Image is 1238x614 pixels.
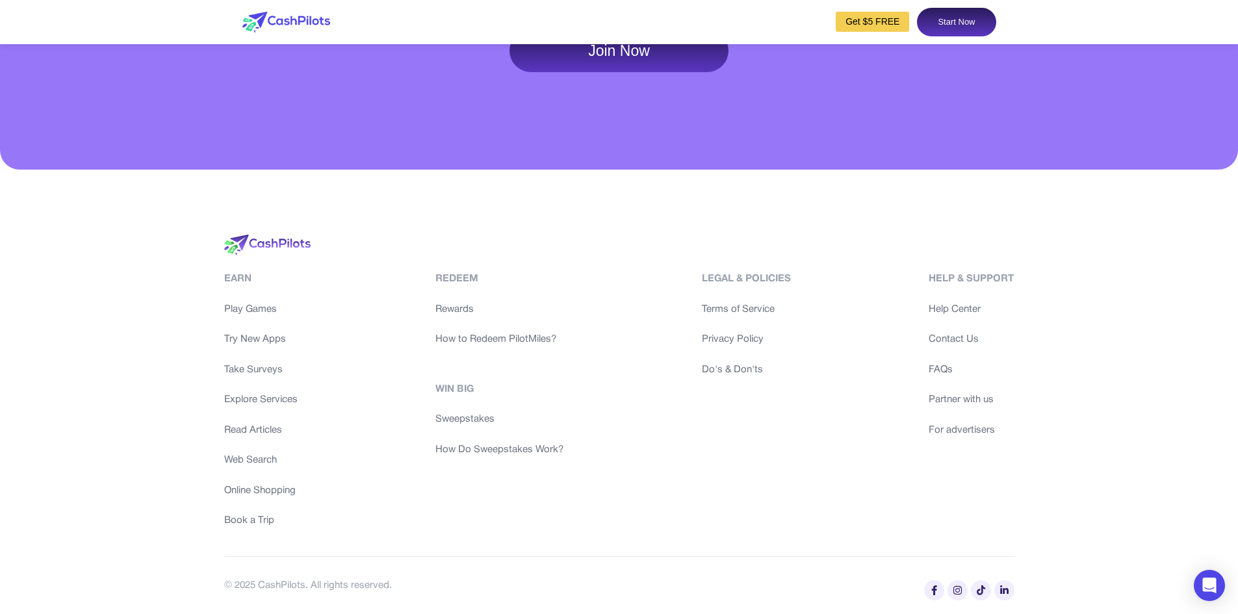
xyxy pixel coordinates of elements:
div: Win Big [435,382,563,397]
a: Contact Us [929,332,1014,347]
a: Help Center [929,302,1014,317]
a: Get $5 FREE [836,12,909,32]
a: Privacy Policy [702,332,791,347]
img: logo [224,235,311,255]
a: Try New Apps [224,332,298,347]
img: logo [242,12,330,32]
div: Open Intercom Messenger [1194,570,1225,601]
a: Take Surveys [224,363,298,377]
a: Partner with us [929,392,1014,407]
a: Explore Services [224,392,298,407]
a: Play Games [224,302,298,317]
a: Join Now [509,29,729,72]
div: Earn [224,272,298,287]
a: How to Redeem PilotMiles? [435,332,563,347]
a: FAQs [929,363,1014,377]
a: Terms of Service [702,302,791,317]
div: Redeem [435,272,563,287]
a: For advertisers [929,423,1014,438]
a: Rewards [435,302,563,317]
a: Do's & Don'ts [702,363,791,377]
div: © 2025 CashPilots. All rights reserved. [224,578,392,593]
a: How Do Sweepstakes Work? [435,442,563,457]
a: Book a Trip [224,513,298,528]
a: Start Now [917,8,996,36]
a: Web Search [224,453,298,468]
div: Help & Support [929,272,1014,287]
a: Read Articles [224,423,298,438]
a: Online Shopping [224,483,298,498]
div: Legal & Policies [702,272,791,287]
a: Sweepstakes [435,412,563,427]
